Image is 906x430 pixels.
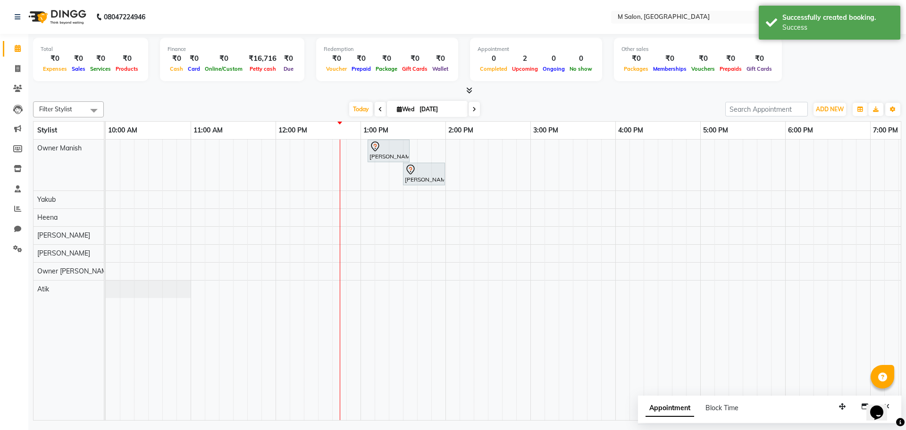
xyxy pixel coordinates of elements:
a: 5:00 PM [701,124,730,137]
span: Expenses [41,66,69,72]
div: 0 [478,53,510,64]
a: 4:00 PM [616,124,646,137]
div: 0 [567,53,595,64]
span: Gift Cards [400,66,430,72]
a: 11:00 AM [191,124,225,137]
img: logo [24,4,89,30]
div: 2 [510,53,540,64]
span: Heena [37,213,58,222]
span: Prepaid [349,66,373,72]
a: 10:00 AM [106,124,140,137]
span: Today [349,102,373,116]
span: No show [567,66,595,72]
span: Memberships [651,66,689,72]
button: ADD NEW [814,103,846,116]
span: Atik [37,285,49,293]
span: Wallet [430,66,451,72]
span: Prepaids [717,66,744,72]
span: Ongoing [540,66,567,72]
div: Successfully created booking. [782,13,893,23]
span: Stylist [37,126,57,134]
div: [PERSON_NAME], TK01, 01:05 PM-01:35 PM, NANOSHINE LUXURY TREATMENT - Medium 9000 [369,141,409,161]
b: 08047224946 [104,4,145,30]
span: Petty cash [247,66,278,72]
div: ₹0 [88,53,113,64]
div: ₹0 [717,53,744,64]
a: 3:00 PM [531,124,561,137]
span: Filter Stylist [39,105,72,113]
a: 12:00 PM [276,124,310,137]
div: ₹0 [651,53,689,64]
span: Appointment [646,400,694,417]
div: 0 [540,53,567,64]
div: ₹0 [69,53,88,64]
span: Upcoming [510,66,540,72]
a: 1:00 PM [361,124,391,137]
span: Gift Cards [744,66,774,72]
span: ADD NEW [816,106,844,113]
input: 2025-09-03 [417,102,464,116]
div: ₹0 [373,53,400,64]
div: ₹0 [41,53,69,64]
div: ₹0 [349,53,373,64]
span: Voucher [324,66,349,72]
div: ₹0 [400,53,430,64]
iframe: chat widget [866,392,897,421]
div: [PERSON_NAME] more, TK03, 01:30 PM-02:00 PM, NANOSHINE LUXURY TREATMENT - Medium 9000 [404,164,444,184]
div: Other sales [621,45,774,53]
span: [PERSON_NAME] [37,231,90,240]
span: Completed [478,66,510,72]
span: Cash [168,66,185,72]
span: [PERSON_NAME] [37,249,90,257]
div: ₹0 [324,53,349,64]
div: ₹0 [202,53,245,64]
a: 7:00 PM [871,124,900,137]
span: Products [113,66,141,72]
div: ₹16,716 [245,53,280,64]
div: ₹0 [621,53,651,64]
div: ₹0 [185,53,202,64]
span: Packages [621,66,651,72]
span: Online/Custom [202,66,245,72]
span: Sales [69,66,88,72]
input: Search Appointment [725,102,808,116]
div: Redemption [324,45,451,53]
div: ₹0 [168,53,185,64]
div: ₹0 [689,53,717,64]
div: Success [782,23,893,33]
span: Card [185,66,202,72]
span: Block Time [705,404,738,412]
div: Total [41,45,141,53]
a: 6:00 PM [786,124,815,137]
span: Package [373,66,400,72]
span: Vouchers [689,66,717,72]
div: ₹0 [744,53,774,64]
span: Owner [PERSON_NAME] [37,267,113,275]
span: Yakub [37,195,56,204]
div: Finance [168,45,297,53]
div: Appointment [478,45,595,53]
div: ₹0 [280,53,297,64]
span: Wed [394,106,417,113]
span: Due [281,66,296,72]
span: Owner Manish [37,144,82,152]
div: ₹0 [113,53,141,64]
a: 2:00 PM [446,124,476,137]
div: ₹0 [430,53,451,64]
span: Services [88,66,113,72]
